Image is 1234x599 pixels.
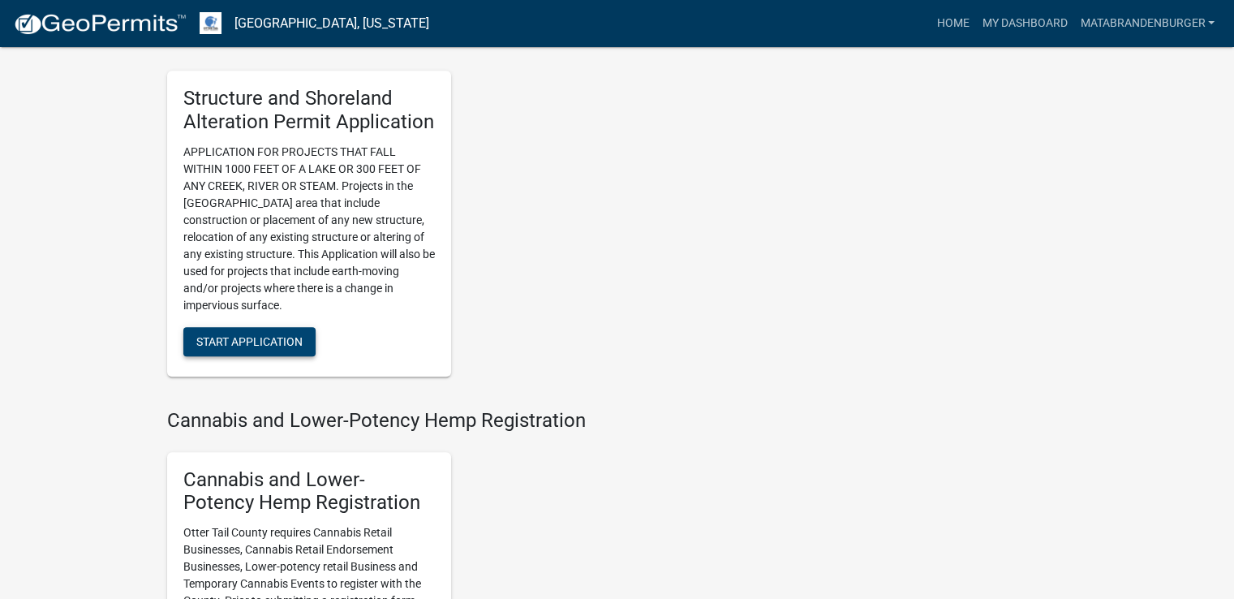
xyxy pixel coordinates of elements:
[167,409,759,433] h4: Cannabis and Lower-Potency Hemp Registration
[183,144,435,314] p: APPLICATION FOR PROJECTS THAT FALL WITHIN 1000 FEET OF A LAKE OR 300 FEET OF ANY CREEK, RIVER OR ...
[234,10,429,37] a: [GEOGRAPHIC_DATA], [US_STATE]
[930,8,975,39] a: Home
[975,8,1073,39] a: My Dashboard
[200,12,221,34] img: Otter Tail County, Minnesota
[183,468,435,515] h5: Cannabis and Lower-Potency Hemp Registration
[1073,8,1221,39] a: matabrandenburger
[196,334,303,347] span: Start Application
[183,327,316,356] button: Start Application
[183,87,435,134] h5: Structure and Shoreland Alteration Permit Application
